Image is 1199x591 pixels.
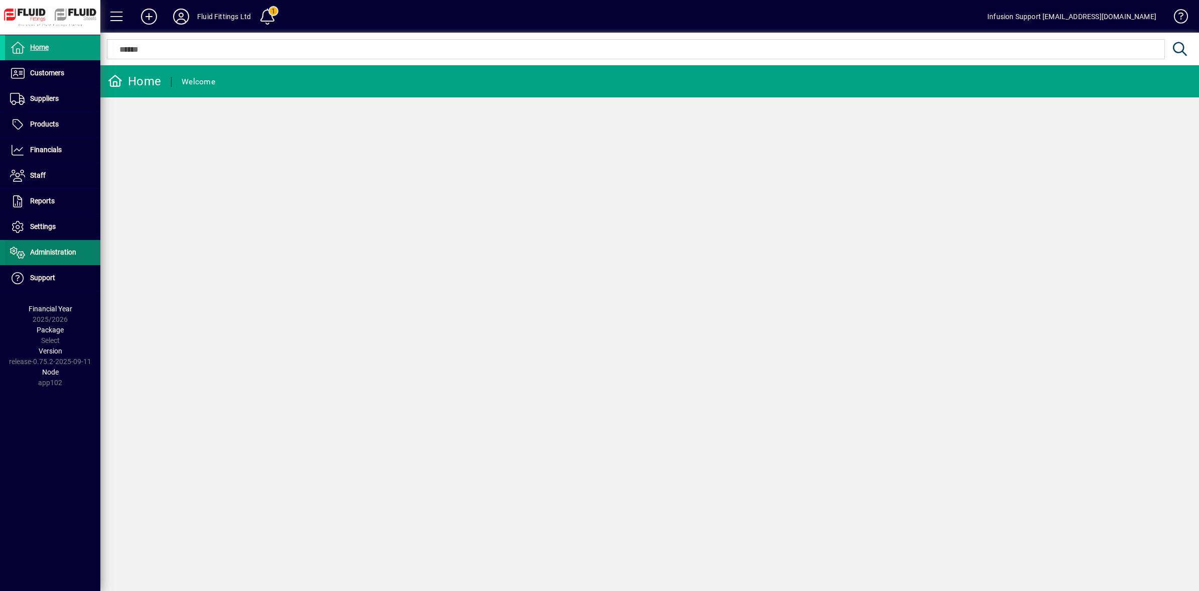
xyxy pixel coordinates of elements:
[5,240,100,265] a: Administration
[182,74,215,90] div: Welcome
[5,189,100,214] a: Reports
[5,163,100,188] a: Staff
[30,171,46,179] span: Staff
[165,8,197,26] button: Profile
[30,146,62,154] span: Financials
[5,112,100,137] a: Products
[30,248,76,256] span: Administration
[987,9,1156,25] div: Infusion Support [EMAIL_ADDRESS][DOMAIN_NAME]
[39,347,62,355] span: Version
[30,69,64,77] span: Customers
[37,326,64,334] span: Package
[30,120,59,128] span: Products
[1166,2,1186,35] a: Knowledge Base
[5,61,100,86] a: Customers
[30,197,55,205] span: Reports
[30,43,49,51] span: Home
[133,8,165,26] button: Add
[5,214,100,240] a: Settings
[197,9,251,25] div: Fluid Fittings Ltd
[5,138,100,163] a: Financials
[108,73,161,89] div: Home
[29,305,72,313] span: Financial Year
[30,222,56,230] span: Settings
[30,94,59,102] span: Suppliers
[5,266,100,291] a: Support
[5,86,100,111] a: Suppliers
[30,274,55,282] span: Support
[42,368,59,376] span: Node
